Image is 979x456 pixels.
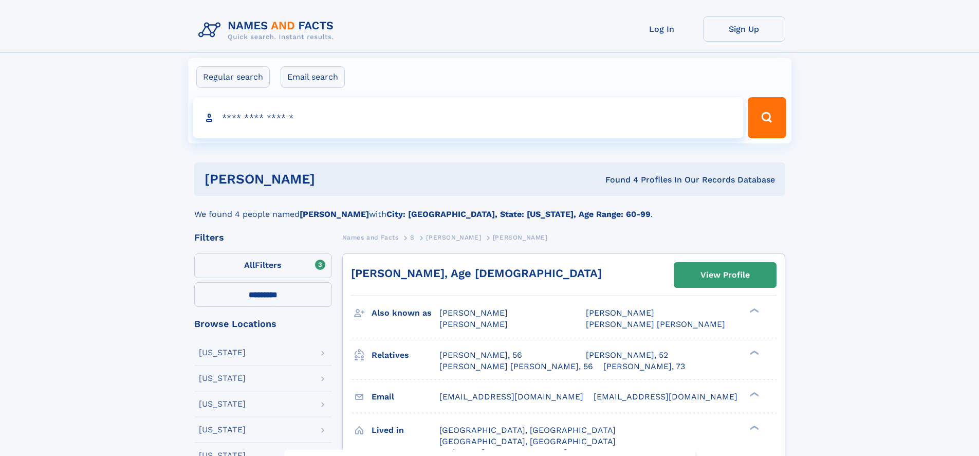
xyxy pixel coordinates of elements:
[372,422,439,439] h3: Lived in
[244,260,255,270] span: All
[193,97,744,138] input: search input
[386,209,651,219] b: City: [GEOGRAPHIC_DATA], State: [US_STATE], Age Range: 60-99
[194,196,785,221] div: We found 4 people named with .
[439,350,522,361] a: [PERSON_NAME], 56
[426,234,481,241] span: [PERSON_NAME]
[194,233,332,242] div: Filters
[439,436,616,446] span: [GEOGRAPHIC_DATA], [GEOGRAPHIC_DATA]
[410,234,415,241] span: S
[351,267,602,280] a: [PERSON_NAME], Age [DEMOGRAPHIC_DATA]
[372,346,439,364] h3: Relatives
[439,308,508,318] span: [PERSON_NAME]
[342,231,399,244] a: Names and Facts
[594,392,737,402] span: [EMAIL_ADDRESS][DOMAIN_NAME]
[196,66,270,88] label: Regular search
[410,231,415,244] a: S
[748,97,786,138] button: Search Button
[439,319,508,329] span: [PERSON_NAME]
[586,350,668,361] a: [PERSON_NAME], 52
[439,361,593,372] a: [PERSON_NAME] [PERSON_NAME], 56
[700,263,750,287] div: View Profile
[603,361,685,372] a: [PERSON_NAME], 73
[460,174,775,186] div: Found 4 Profiles In Our Records Database
[199,374,246,382] div: [US_STATE]
[281,66,345,88] label: Email search
[205,173,460,186] h1: [PERSON_NAME]
[747,424,760,431] div: ❯
[372,388,439,406] h3: Email
[674,263,776,287] a: View Profile
[747,349,760,356] div: ❯
[194,253,332,278] label: Filters
[621,16,703,42] a: Log In
[300,209,369,219] b: [PERSON_NAME]
[194,16,342,44] img: Logo Names and Facts
[199,426,246,434] div: [US_STATE]
[747,391,760,397] div: ❯
[199,400,246,408] div: [US_STATE]
[703,16,785,42] a: Sign Up
[199,349,246,357] div: [US_STATE]
[747,307,760,314] div: ❯
[439,425,616,435] span: [GEOGRAPHIC_DATA], [GEOGRAPHIC_DATA]
[439,392,583,402] span: [EMAIL_ADDRESS][DOMAIN_NAME]
[426,231,481,244] a: [PERSON_NAME]
[194,319,332,329] div: Browse Locations
[372,304,439,322] h3: Also known as
[586,308,654,318] span: [PERSON_NAME]
[493,234,548,241] span: [PERSON_NAME]
[586,319,725,329] span: [PERSON_NAME] [PERSON_NAME]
